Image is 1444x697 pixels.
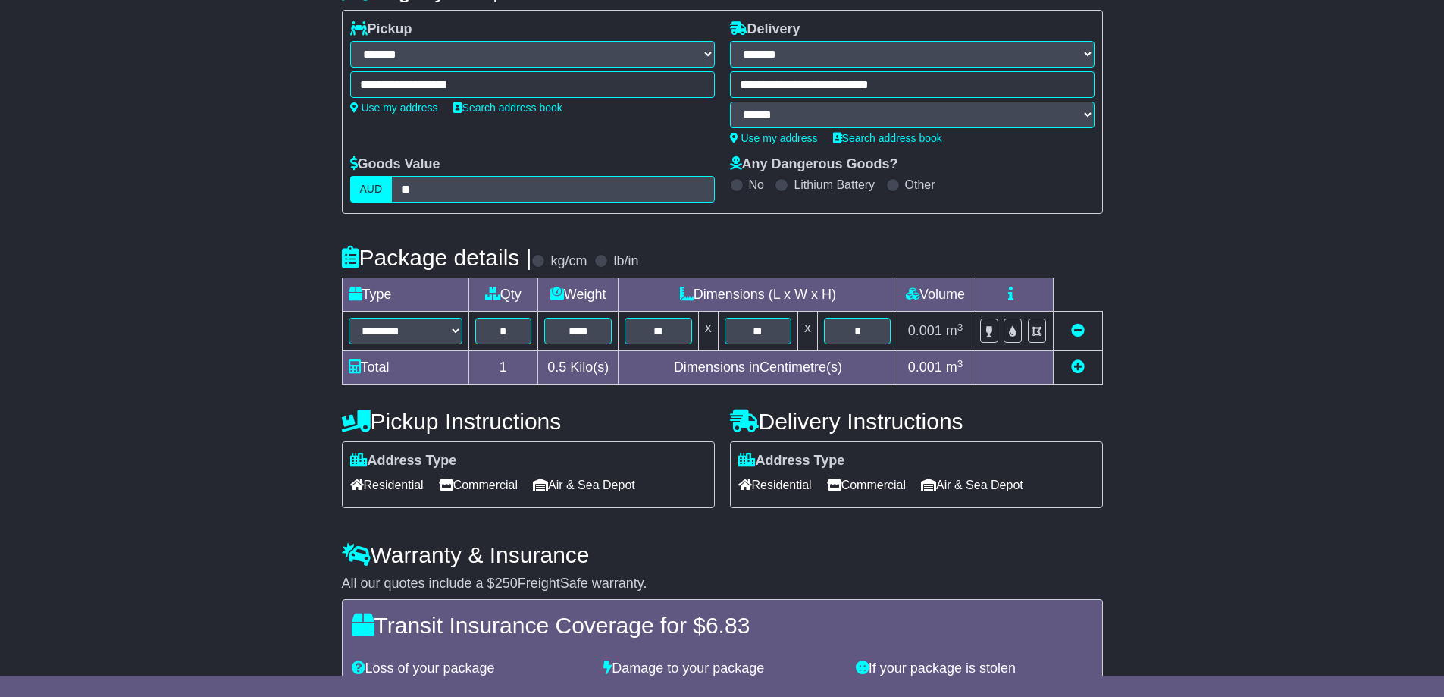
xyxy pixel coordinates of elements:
span: 0.001 [908,359,942,375]
td: Dimensions in Centimetre(s) [619,351,897,385]
td: Volume [897,278,973,312]
span: Air & Sea Depot [921,473,1023,497]
a: Search address book [833,132,942,144]
label: Address Type [350,453,457,469]
label: kg/cm [550,253,587,270]
label: lb/in [613,253,638,270]
a: Use my address [350,102,438,114]
td: Type [342,278,468,312]
a: Search address book [453,102,562,114]
label: Pickup [350,21,412,38]
span: Residential [738,473,812,497]
label: Any Dangerous Goods? [730,156,898,173]
a: Use my address [730,132,818,144]
td: Qty [468,278,538,312]
span: 0.5 [547,359,566,375]
td: 1 [468,351,538,385]
td: Weight [538,278,619,312]
label: Lithium Battery [794,177,875,192]
a: Add new item [1071,359,1085,375]
label: AUD [350,176,393,203]
a: Remove this item [1071,323,1085,338]
label: Other [905,177,935,192]
td: x [798,312,818,351]
div: All our quotes include a $ FreightSafe warranty. [342,576,1103,592]
h4: Package details | [342,245,532,270]
div: Loss of your package [344,661,597,677]
span: 6.83 [706,613,750,638]
h4: Warranty & Insurance [342,542,1103,567]
sup: 3 [957,358,963,369]
span: 0.001 [908,323,942,338]
label: No [749,177,764,192]
span: Residential [350,473,424,497]
span: Air & Sea Depot [533,473,635,497]
td: x [698,312,718,351]
h4: Pickup Instructions [342,409,715,434]
sup: 3 [957,322,963,333]
span: Commercial [439,473,518,497]
span: Commercial [827,473,906,497]
td: Total [342,351,468,385]
div: If your package is stolen [848,661,1101,677]
label: Goods Value [350,156,440,173]
span: m [946,323,963,338]
td: Kilo(s) [538,351,619,385]
h4: Delivery Instructions [730,409,1103,434]
label: Delivery [730,21,800,38]
h4: Transit Insurance Coverage for $ [352,613,1093,638]
span: m [946,359,963,375]
td: Dimensions (L x W x H) [619,278,897,312]
label: Address Type [738,453,845,469]
span: 250 [495,576,518,591]
div: Damage to your package [596,661,848,677]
